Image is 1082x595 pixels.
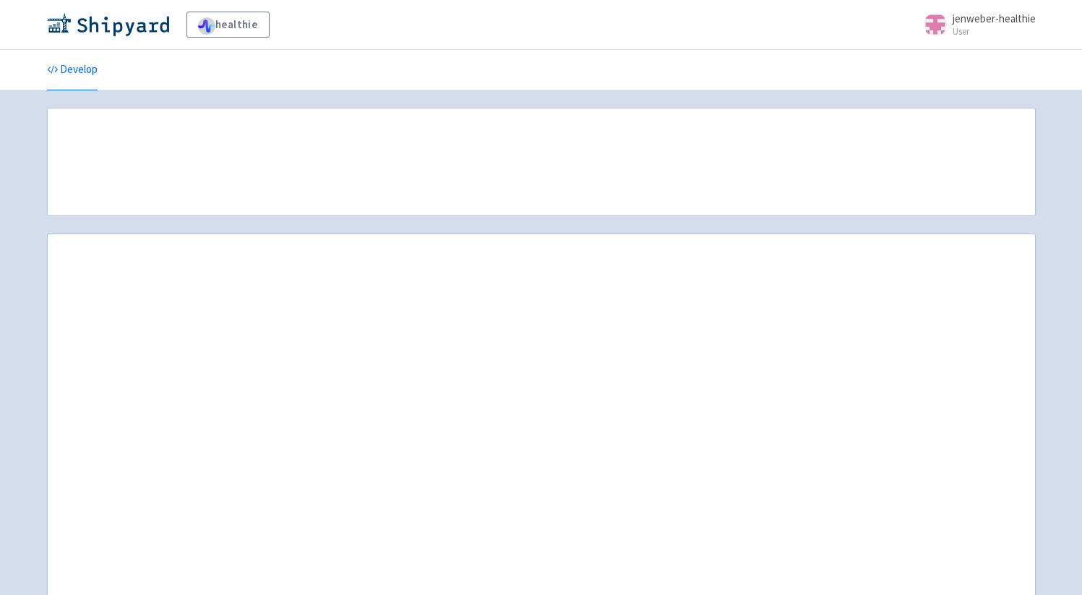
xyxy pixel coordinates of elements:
a: jenweber-healthie User [915,13,1036,36]
a: healthie [186,12,270,38]
span: jenweber-healthie [953,12,1036,25]
small: User [953,27,1036,36]
img: Shipyard logo [47,13,169,36]
a: Develop [47,50,98,90]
